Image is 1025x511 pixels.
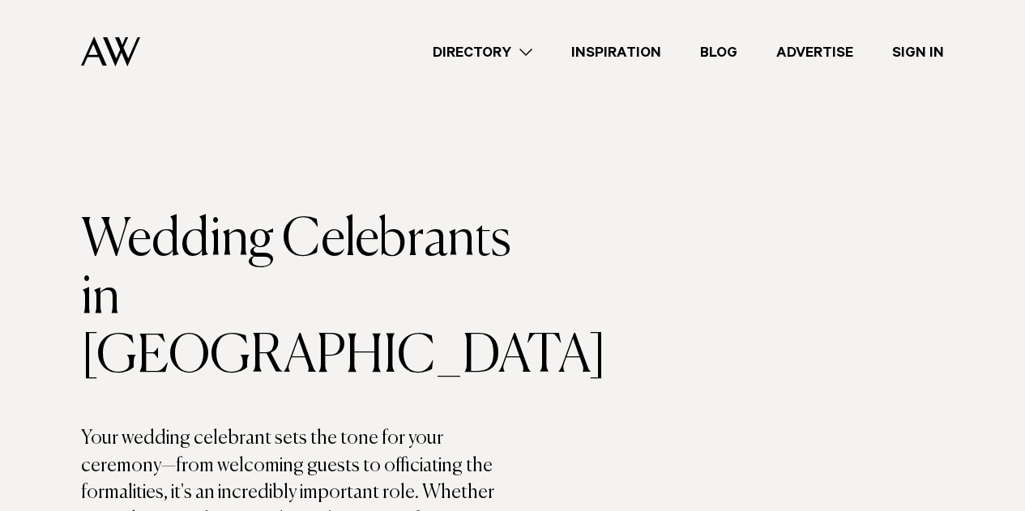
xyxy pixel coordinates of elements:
a: Sign In [873,41,963,63]
h1: Wedding Celebrants in [GEOGRAPHIC_DATA] [81,211,513,386]
img: Auckland Weddings Logo [81,36,140,66]
a: Advertise [757,41,873,63]
a: Directory [413,41,552,63]
a: Blog [681,41,757,63]
a: Inspiration [552,41,681,63]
